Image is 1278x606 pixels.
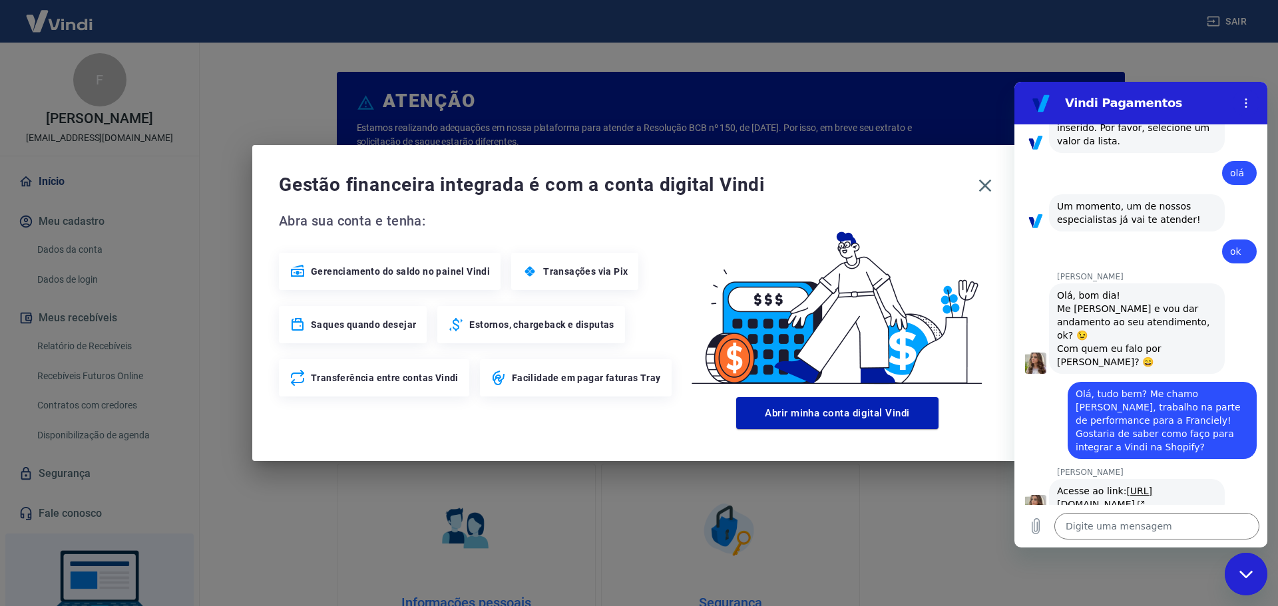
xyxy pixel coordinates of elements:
iframe: Botão para abrir a janela de mensagens, conversa em andamento [1225,553,1267,595]
span: Gerenciamento do saldo no painel Vindi [311,265,490,278]
span: Transferência entre contas Vindi [311,371,459,384]
span: Transações via Pix [543,265,628,278]
span: Facilidade em pagar faturas Tray [512,371,661,384]
span: Saques quando desejar [311,318,416,331]
img: Good Billing [676,210,999,392]
span: Abra sua conta e tenha: [279,210,676,231]
span: Estornos, chargeback e disputas [469,318,614,331]
iframe: Janela de mensagens [1014,82,1267,547]
button: Abrir minha conta digital Vindi [736,397,939,429]
span: Gestão financeira integrada é com a conta digital Vindi [279,172,971,198]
